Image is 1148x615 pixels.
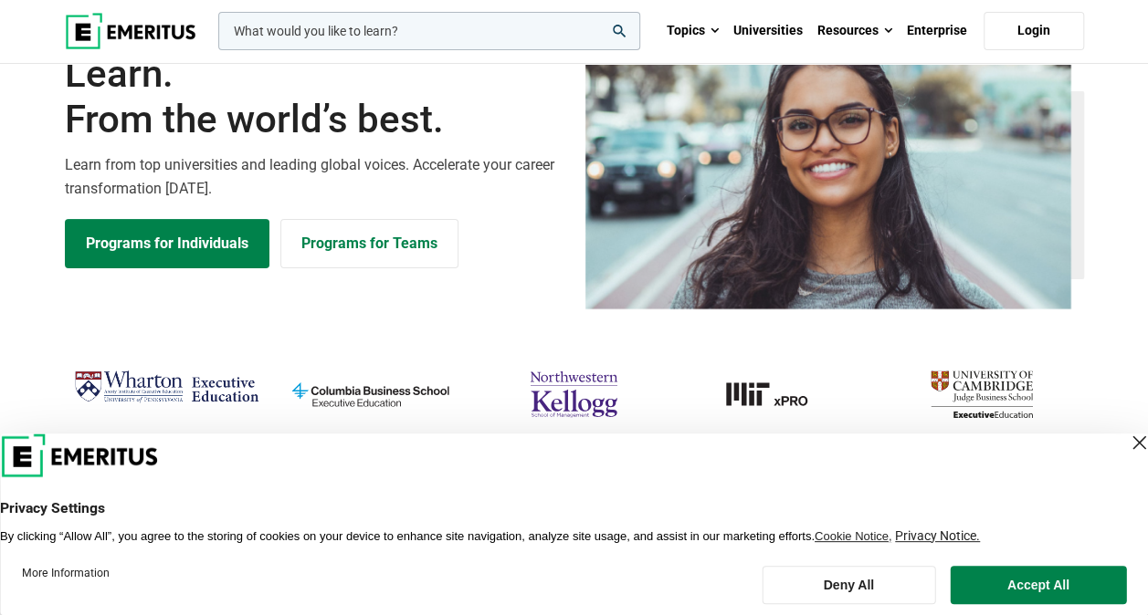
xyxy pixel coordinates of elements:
p: Learn from top universities and leading global voices. Accelerate your career transformation [DATE]. [65,153,563,200]
img: northwestern-kellogg [481,364,667,424]
img: MIT xPRO [685,364,870,424]
img: Wharton Executive Education [74,364,259,410]
span: From the world’s best. [65,97,563,142]
a: MIT-xPRO [685,364,870,424]
a: Login [984,12,1084,50]
img: columbia-business-school [278,364,463,424]
img: Learn from the world's best [585,23,1071,309]
a: Explore for Business [280,219,458,268]
img: cambridge-judge-business-school [889,364,1074,424]
a: Explore Programs [65,219,269,268]
h1: Learn. [65,51,563,143]
input: woocommerce-product-search-field-0 [218,12,640,50]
